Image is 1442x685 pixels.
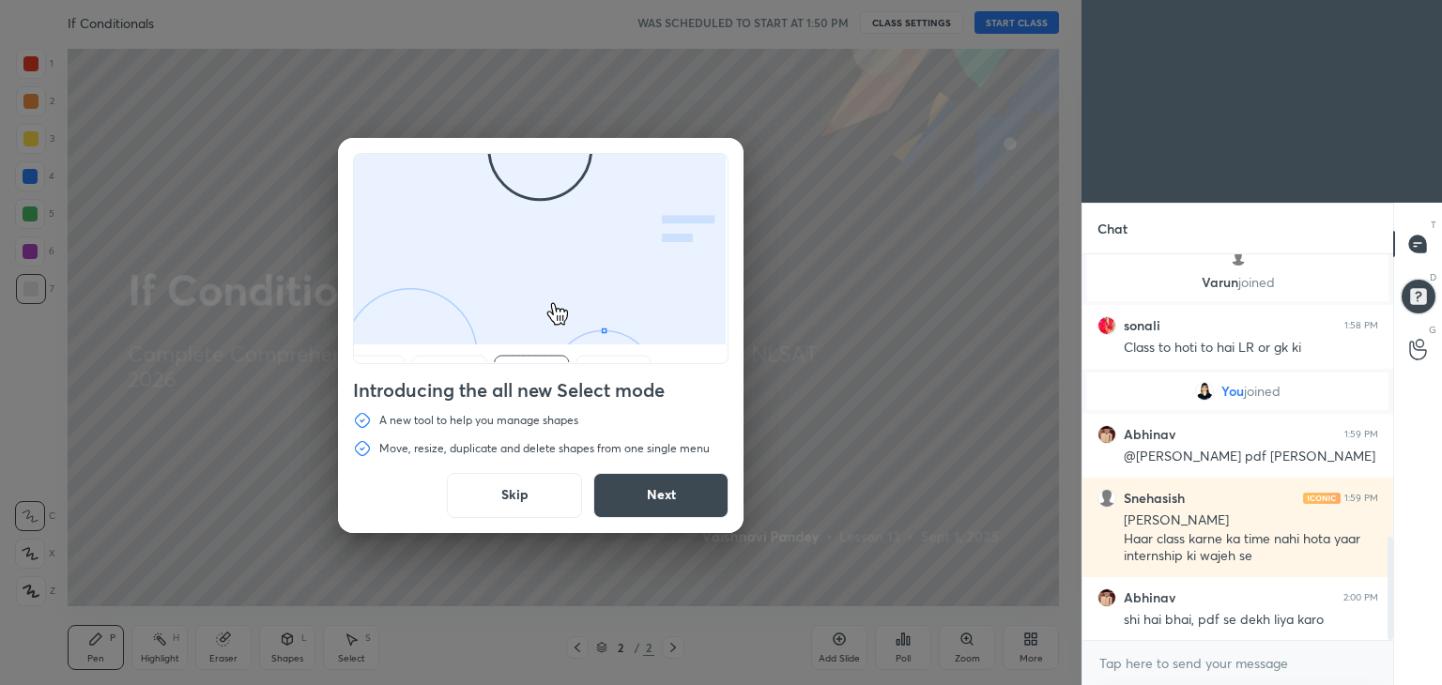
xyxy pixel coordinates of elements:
h4: Introducing the all new Select mode [353,379,729,402]
h6: Abhinav [1124,589,1175,606]
img: c4799938d1bd46bd872621341cbb5258.jpg [1097,316,1116,335]
p: Varun [1098,275,1377,290]
div: 1:58 PM [1344,320,1378,331]
div: 1:59 PM [1344,493,1378,504]
div: grid [1082,254,1393,641]
p: T [1431,218,1436,232]
span: You [1221,384,1244,399]
span: joined [1244,384,1281,399]
div: Class to hoti to hai LR or gk ki [1124,339,1378,358]
img: eb3fd125d02749659d234ba3bc1c00e6.jpg [1097,588,1116,607]
div: shi hai bhai, pdf se dekh liya karo [1124,611,1378,630]
div: @[PERSON_NAME] pdf [PERSON_NAME] [1124,448,1378,466]
h6: Snehasish [1124,490,1185,507]
button: Skip [447,473,582,518]
p: D [1430,270,1436,284]
div: 2:00 PM [1343,592,1378,603]
p: Move, resize, duplicate and delete shapes from one single menu [379,441,710,456]
div: 1:59 PM [1344,429,1378,440]
span: joined [1238,273,1275,291]
h6: sonali [1124,317,1160,334]
img: 6cbd550340494928a88baab9f5add83d.jpg [1195,382,1214,401]
p: Chat [1082,204,1143,253]
p: A new tool to help you manage shapes [379,413,578,428]
div: Haar class karne ka time nahi hota yaar internship ki wajeh se [1124,530,1378,566]
div: animation [354,154,728,367]
button: Next [593,473,729,518]
img: default.png [1229,249,1248,267]
div: [PERSON_NAME] [1124,511,1378,530]
h6: Abhinav [1124,426,1175,443]
p: G [1429,323,1436,337]
img: default.png [1097,489,1116,508]
img: iconic-light.a09c19a4.png [1303,493,1341,504]
img: eb3fd125d02749659d234ba3bc1c00e6.jpg [1097,425,1116,444]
